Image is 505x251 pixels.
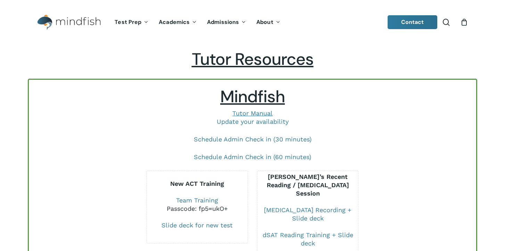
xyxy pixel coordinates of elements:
a: Admissions [202,19,251,25]
span: Test Prep [115,18,141,26]
a: About [251,19,285,25]
div: Passcode: fp5=ukO+ [147,205,248,213]
a: Schedule Admin Check in (60 minutes) [194,153,311,161]
a: [MEDICAL_DATA] Recording + Slide deck [264,206,351,222]
span: Tutor Resources [192,48,314,70]
span: Mindfish [220,86,285,107]
span: About [256,18,273,26]
header: Main Menu [28,9,477,35]
a: Tutor Manual [232,110,273,117]
span: Academics [159,18,190,26]
a: dSAT Reading Training + Slide deck [263,231,353,247]
a: Test Prep [109,19,154,25]
a: Cart [460,18,468,26]
nav: Main Menu [109,9,285,35]
b: New ACT Training [170,180,224,187]
span: Admissions [207,18,239,26]
span: Contact [401,18,424,26]
a: Team Training [176,197,218,204]
a: Contact [388,15,438,29]
a: Slide deck for new test [162,222,233,229]
a: Update your availability [217,118,289,125]
b: [PERSON_NAME]’s Recent Reading / [MEDICAL_DATA] Session [267,173,349,197]
a: Schedule Admin Check in (30 minutes) [194,136,312,143]
a: Academics [154,19,202,25]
